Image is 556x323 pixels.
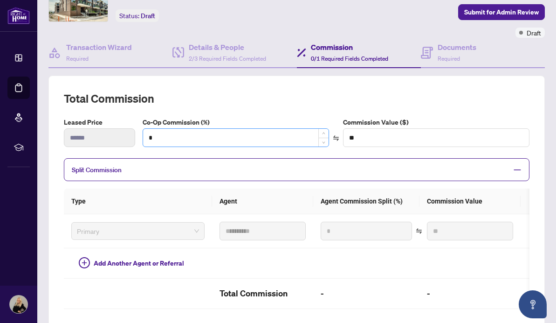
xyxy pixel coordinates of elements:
[416,228,422,234] span: swap
[66,42,132,53] h4: Transaction Wizard
[66,55,89,62] span: Required
[318,138,329,147] span: Decrease Value
[513,166,522,174] span: minus
[64,91,529,106] h2: Total Commission
[519,290,547,318] button: Open asap
[333,135,339,141] span: swap
[321,286,412,301] h2: -
[438,55,460,62] span: Required
[464,5,539,20] span: Submit for Admin Review
[141,12,155,20] span: Draft
[458,4,545,20] button: Submit for Admin Review
[94,258,184,268] span: Add Another Agent or Referral
[64,117,135,127] label: Leased Price
[322,141,325,144] span: down
[7,7,30,24] img: logo
[64,189,212,214] th: Type
[77,224,199,238] span: Primary
[220,286,306,301] h2: Total Commission
[419,189,521,214] th: Commission Value
[311,42,388,53] h4: Commission
[189,55,266,62] span: 2/3 Required Fields Completed
[116,9,159,22] div: Status:
[527,28,541,38] span: Draft
[71,256,192,271] button: Add Another Agent or Referral
[10,295,27,313] img: Profile Icon
[427,286,513,301] h2: -
[72,166,122,174] span: Split Commission
[318,129,329,138] span: Increase Value
[313,189,419,214] th: Agent Commission Split (%)
[212,189,313,214] th: Agent
[79,257,90,268] span: plus-circle
[438,42,476,53] h4: Documents
[343,117,529,127] label: Commission Value ($)
[311,55,388,62] span: 0/1 Required Fields Completed
[322,132,325,135] span: up
[189,42,266,53] h4: Details & People
[143,117,329,127] label: Co-Op Commission (%)
[64,158,529,181] div: Split Commission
